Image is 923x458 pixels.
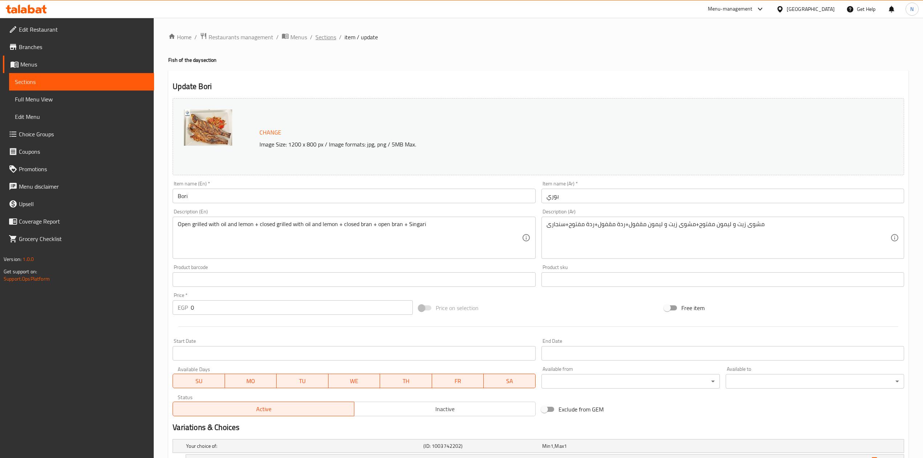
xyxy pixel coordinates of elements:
span: Inactive [357,404,533,414]
a: Home [168,33,192,41]
span: Coupons [19,147,148,156]
a: Choice Groups [3,125,154,143]
span: 1.0.0 [23,254,34,264]
span: Max [555,441,564,451]
a: Restaurants management [200,32,273,42]
span: Menus [20,60,148,69]
a: Menus [3,56,154,73]
nav: breadcrumb [168,32,908,42]
button: SU [173,374,225,388]
a: Coverage Report [3,213,154,230]
h2: Update Bori [173,81,904,92]
h5: (ID: 1003742202) [423,442,539,450]
span: MO [228,376,274,386]
span: SU [176,376,222,386]
p: EGP [178,303,188,312]
span: Version: [4,254,21,264]
div: , [542,442,658,450]
button: MO [225,374,277,388]
button: Inactive [354,402,536,416]
button: SA [484,374,536,388]
img: mmw_638811867254783692 [184,109,232,146]
span: Promotions [19,165,148,173]
span: Change [259,127,281,138]
span: Coverage Report [19,217,148,226]
button: TH [380,374,432,388]
span: WE [331,376,378,386]
a: Edit Menu [9,108,154,125]
a: Upsell [3,195,154,213]
input: Enter name En [173,189,535,203]
span: Get support on: [4,267,37,276]
h4: Fish of the day section [168,56,908,64]
a: Sections [315,33,336,41]
h2: Variations & Choices [173,422,904,433]
span: Price on selection [436,304,479,312]
input: Please enter price [191,300,412,315]
span: TH [383,376,429,386]
a: Coupons [3,143,154,160]
span: Restaurants management [209,33,273,41]
li: / [310,33,313,41]
h5: Your choice of: [186,442,420,450]
a: Menus [282,32,307,42]
span: Choice Groups [19,130,148,138]
li: / [194,33,197,41]
a: Menu disclaimer [3,178,154,195]
a: Sections [9,73,154,91]
button: WE [329,374,380,388]
div: ​ [541,374,720,389]
textarea: مشوى زيت و ليمون مفتوح+مشوى زيت و ليمون مقفول+ردة مقفول+ردة مفتوح+سنجارى [547,221,890,255]
div: ​ [726,374,904,389]
span: Branches [19,43,148,51]
span: Menus [290,33,307,41]
button: Change [257,125,284,140]
textarea: Open grilled with oil and lemon + closed grilled with oil and lemon + closed bran + open bran + S... [178,221,521,255]
div: Expand [173,439,904,453]
a: Grocery Checklist [3,230,154,248]
button: TU [277,374,329,388]
span: Exclude from GEM [559,405,604,414]
span: item / update [344,33,378,41]
span: SA [487,376,533,386]
button: Active [173,402,354,416]
span: Sections [15,77,148,86]
span: 1 [564,441,567,451]
a: Edit Restaurant [3,21,154,38]
a: Promotions [3,160,154,178]
span: Edit Menu [15,112,148,121]
div: [GEOGRAPHIC_DATA] [787,5,835,13]
span: Menu disclaimer [19,182,148,191]
span: Full Menu View [15,95,148,104]
span: Grocery Checklist [19,234,148,243]
a: Branches [3,38,154,56]
span: Active [176,404,351,414]
span: TU [279,376,326,386]
input: Please enter product barcode [173,272,535,287]
span: FR [435,376,481,386]
button: FR [432,374,484,388]
span: Free item [681,304,705,312]
a: Support.OpsPlatform [4,274,50,284]
span: Min [542,441,551,451]
input: Please enter product sku [541,272,904,287]
span: Upsell [19,200,148,208]
p: Image Size: 1200 x 800 px / Image formats: jpg, png / 5MB Max. [257,140,788,149]
span: 1 [551,441,553,451]
a: Full Menu View [9,91,154,108]
input: Enter name Ar [541,189,904,203]
li: / [339,33,342,41]
li: / [276,33,279,41]
div: Menu-management [708,5,753,13]
span: N [910,5,914,13]
span: Edit Restaurant [19,25,148,34]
